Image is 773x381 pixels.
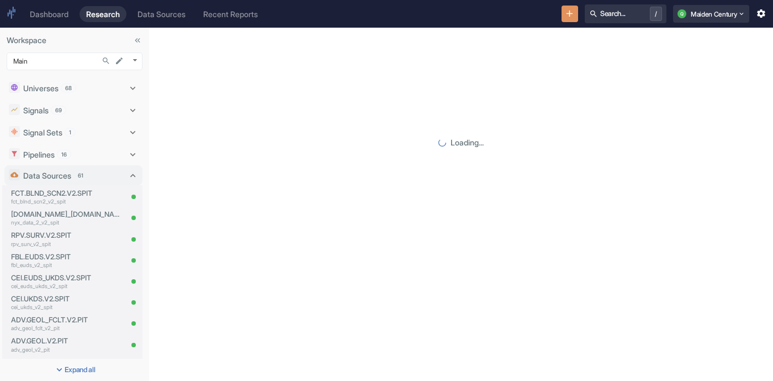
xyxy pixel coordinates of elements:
div: Signal Sets1 [4,122,142,142]
p: Signal Sets [23,127,62,138]
p: fct_blnd_scn2_v2_spit [11,197,121,206]
span: 16 [57,150,71,159]
button: New Resource [562,6,579,23]
div: Signals69 [4,100,142,120]
span: 68 [61,84,76,92]
p: Pipelines [23,149,55,160]
span: 69 [51,106,66,114]
p: cei_euds_ukds_v2_spit [11,282,121,290]
button: Expand all [2,361,147,379]
p: Workspace [7,34,142,46]
p: Loading... [451,137,484,148]
p: Signals [23,105,49,116]
div: Pipelines16 [4,144,142,164]
a: CEI.UKDS.V2.SPITcei_ukds_v2_spit [11,294,121,311]
p: cei_ukds_v2_spit [11,303,121,311]
div: Recent Reports [203,9,258,19]
a: Data Sources [131,6,192,22]
div: Universes68 [4,78,142,98]
a: [DOMAIN_NAME]_[DOMAIN_NAME]nyx_data_2_v2_spit [11,209,121,227]
button: edit [112,54,126,68]
p: ADV.FCLT.V2.PIT [11,357,121,368]
div: Data Sources [137,9,186,19]
p: RPV.SURV.V2.SPIT [11,230,121,241]
div: Research [86,9,120,19]
p: CEI.EUDS_UKDS.V2.SPIT [11,273,121,283]
a: Research [80,6,126,22]
span: 1 [65,128,75,137]
p: FBL.EUDS.V2.SPIT [11,252,121,262]
div: Dashboard [30,9,68,19]
div: Q [677,9,686,18]
button: Collapse Sidebar [130,33,145,48]
a: FBL.EUDS.V2.SPITfbl_euds_v2_spit [11,252,121,269]
p: ADV.GEOL.V2.PIT [11,336,121,346]
a: ADV.FCLT.V2.PITadv_fclt_v2_pit [11,357,121,375]
p: nyx_data_2_v2_spit [11,218,121,227]
p: FCT.BLND_SCN2.V2.SPIT [11,188,121,199]
p: ADV.GEOL_FCLT.V2.PIT [11,315,121,325]
button: QMaiden Century [673,5,749,23]
p: Data Sources [23,170,71,181]
p: Universes [23,82,59,94]
span: 61 [74,171,87,180]
div: Data Sources61 [4,165,142,185]
p: [DOMAIN_NAME]_[DOMAIN_NAME] [11,209,121,220]
a: ADV.GEOL_FCLT.V2.PITadv_geol_fclt_v2_pit [11,315,121,332]
a: Recent Reports [197,6,264,22]
a: CEI.EUDS_UKDS.V2.SPITcei_euds_ukds_v2_spit [11,273,121,290]
a: Dashboard [23,6,75,22]
p: rpv_surv_v2_spit [11,240,121,248]
button: Search.../ [585,4,666,23]
p: CEI.UKDS.V2.SPIT [11,294,121,304]
a: ADV.GEOL.V2.PITadv_geol_v2_pit [11,336,121,353]
a: RPV.SURV.V2.SPITrpv_surv_v2_spit [11,230,121,248]
a: FCT.BLND_SCN2.V2.SPITfct_blnd_scn2_v2_spit [11,188,121,206]
p: adv_geol_fclt_v2_pit [11,324,121,332]
div: Main [7,53,142,70]
button: Search... [99,54,113,68]
p: adv_geol_v2_pit [11,346,121,354]
p: fbl_euds_v2_spit [11,261,121,269]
